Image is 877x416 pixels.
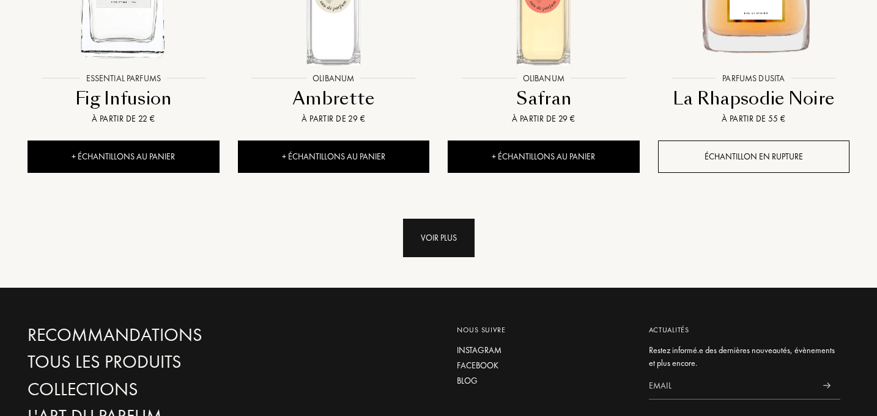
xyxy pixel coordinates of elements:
[457,359,631,372] a: Facebook
[238,140,430,173] div: + Échantillons au panier
[649,324,841,335] div: Actualités
[649,344,841,370] div: Restez informé.e des dernières nouveautés, évènements et plus encore.
[28,379,289,400] a: Collections
[457,324,631,335] div: Nous suivre
[448,140,640,173] div: + Échantillons au panier
[658,140,850,173] div: Échantillon en rupture
[457,344,631,357] a: Instagram
[649,372,813,400] input: Email
[823,382,831,389] img: news_send.svg
[663,112,845,125] div: À partir de 55 €
[28,351,289,373] a: Tous les produits
[28,324,289,346] a: Recommandations
[453,112,635,125] div: À partir de 29 €
[32,112,215,125] div: À partir de 22 €
[403,219,475,257] div: Voir plus
[28,140,220,173] div: + Échantillons au panier
[243,112,425,125] div: À partir de 29 €
[457,374,631,387] a: Blog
